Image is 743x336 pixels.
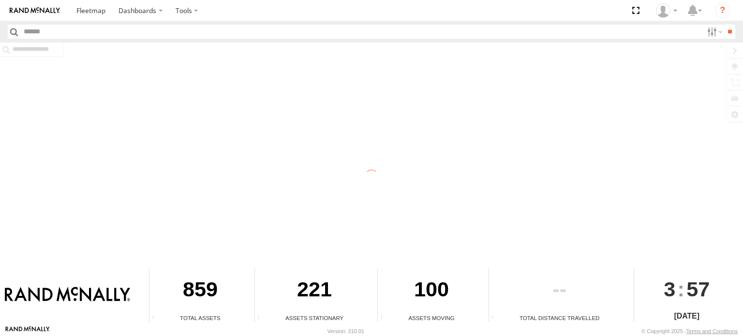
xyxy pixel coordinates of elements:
[634,310,740,322] div: [DATE]
[489,314,630,322] div: Total Distance Travelled
[686,328,738,334] a: Terms and Conditions
[255,314,374,322] div: Assets Stationary
[634,268,740,310] div: :
[715,3,730,18] i: ?
[686,268,710,310] span: 57
[653,3,681,18] div: Jose Goitia
[703,25,724,39] label: Search Filter Options
[641,328,738,334] div: © Copyright 2025 -
[378,315,392,322] div: Total number of assets current in transit.
[255,268,374,314] div: 221
[10,7,60,14] img: rand-logo.svg
[378,314,485,322] div: Assets Moving
[664,268,675,310] span: 3
[149,268,251,314] div: 859
[149,314,251,322] div: Total Assets
[489,315,504,322] div: Total distance travelled by all assets within specified date range and applied filters
[5,287,130,303] img: Rand McNally
[255,315,269,322] div: Total number of assets current stationary.
[327,328,364,334] div: Version: 310.01
[5,326,50,336] a: Visit our Website
[149,315,164,322] div: Total number of Enabled Assets
[378,268,485,314] div: 100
